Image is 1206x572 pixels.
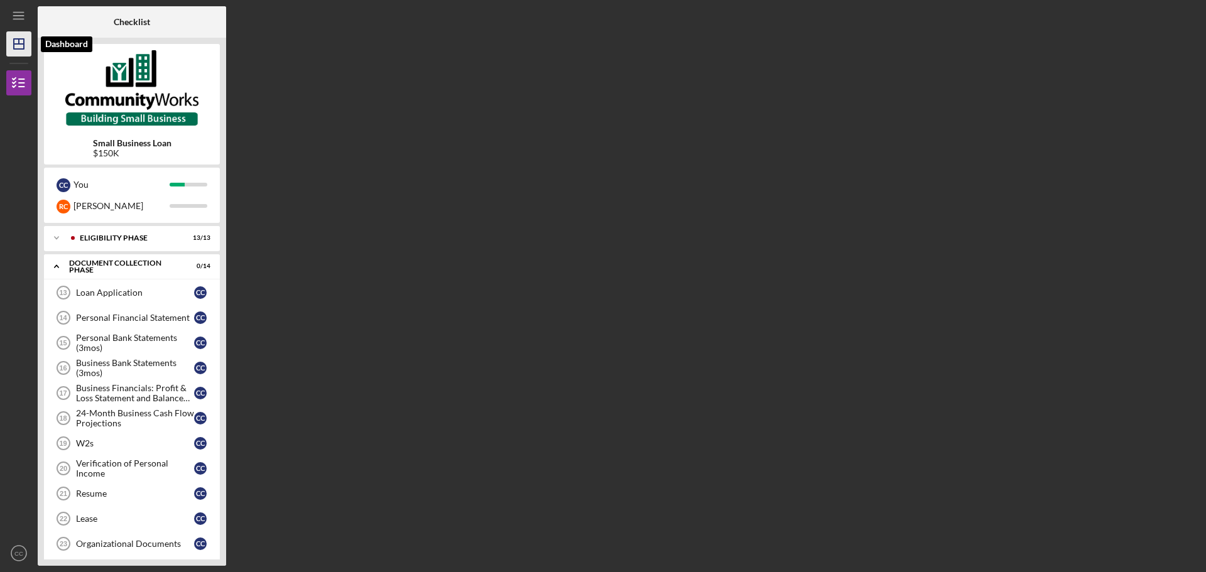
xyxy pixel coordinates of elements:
[50,431,214,456] a: 19W2sCC
[188,234,210,242] div: 13 / 13
[57,178,70,192] div: C C
[76,408,194,428] div: 24-Month Business Cash Flow Projections
[50,355,214,380] a: 16Business Bank Statements (3mos)CC
[194,462,207,475] div: C C
[59,414,67,422] tspan: 18
[76,383,194,403] div: Business Financials: Profit & Loss Statement and Balance Sheet (3yrs)
[76,313,194,323] div: Personal Financial Statement
[194,337,207,349] div: C C
[59,314,67,321] tspan: 14
[114,17,150,27] b: Checklist
[60,515,67,522] tspan: 22
[60,490,67,497] tspan: 21
[76,438,194,448] div: W2s
[50,280,214,305] a: 13Loan ApplicationCC
[14,550,23,557] text: CC
[194,412,207,424] div: C C
[60,540,67,548] tspan: 23
[69,259,179,274] div: Document Collection Phase
[59,389,67,397] tspan: 17
[76,288,194,298] div: Loan Application
[50,481,214,506] a: 21ResumeCC
[57,200,70,213] div: R C
[80,234,179,242] div: Eligibility Phase
[194,537,207,550] div: C C
[6,541,31,566] button: CC
[44,50,220,126] img: Product logo
[194,362,207,374] div: C C
[73,195,170,217] div: [PERSON_NAME]
[194,311,207,324] div: C C
[194,437,207,450] div: C C
[50,506,214,531] a: 22LeaseCC
[50,456,214,481] a: 20Verification of Personal IncomeCC
[59,440,67,447] tspan: 19
[76,539,194,549] div: Organizational Documents
[59,364,67,372] tspan: 16
[76,458,194,478] div: Verification of Personal Income
[188,262,210,270] div: 0 / 14
[60,465,67,472] tspan: 20
[93,148,171,158] div: $150K
[93,138,171,148] b: Small Business Loan
[59,289,67,296] tspan: 13
[194,512,207,525] div: C C
[194,286,207,299] div: C C
[194,487,207,500] div: C C
[50,406,214,431] a: 1824-Month Business Cash Flow ProjectionsCC
[76,333,194,353] div: Personal Bank Statements (3mos)
[50,305,214,330] a: 14Personal Financial StatementCC
[73,174,170,195] div: You
[76,514,194,524] div: Lease
[59,339,67,347] tspan: 15
[194,387,207,399] div: C C
[50,330,214,355] a: 15Personal Bank Statements (3mos)CC
[50,531,214,556] a: 23Organizational DocumentsCC
[50,380,214,406] a: 17Business Financials: Profit & Loss Statement and Balance Sheet (3yrs)CC
[76,488,194,499] div: Resume
[76,358,194,378] div: Business Bank Statements (3mos)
